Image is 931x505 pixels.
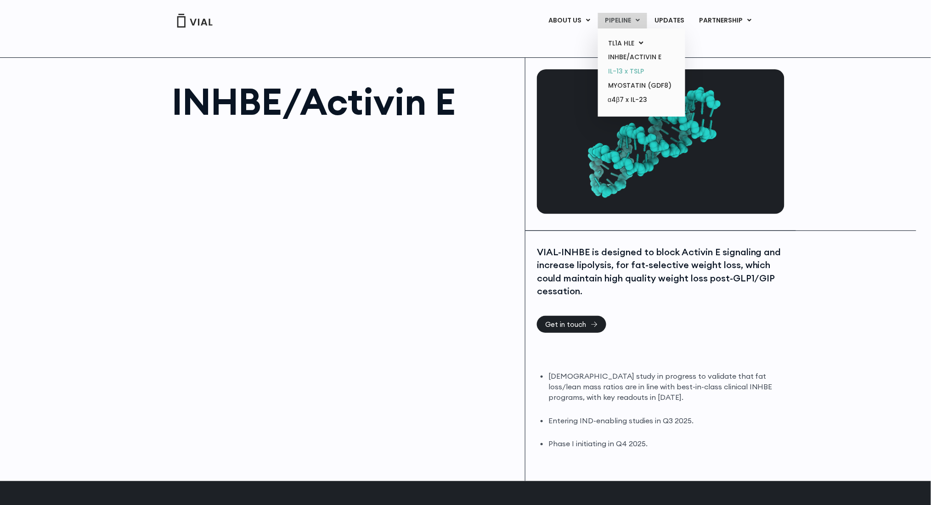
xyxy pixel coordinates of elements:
li: Phase I initiating in Q4 2025. [548,438,782,449]
span: Get in touch [545,321,586,328]
h1: INHBE/Activin E [172,83,516,120]
a: MYOSTATIN (GDF8) [601,79,682,93]
a: INHBE/ACTIVIN E [601,50,682,64]
a: IL-13 x TSLP [601,64,682,79]
li: [DEMOGRAPHIC_DATA] study in progress to validate that fat loss/lean mass ratios are in line with ... [548,371,782,403]
a: α4β7 x IL-23 [601,93,682,107]
a: PIPELINEMenu Toggle [598,13,647,28]
a: UPDATES [648,13,692,28]
div: VIAL-INHBE is designed to block Activin E signaling and increase lipolysis, for fat-selective wei... [537,246,782,298]
a: Get in touch [537,316,606,333]
a: TL1A HLEMenu Toggle [601,36,682,50]
li: Entering IND-enabling studies in Q3 2025. [548,415,782,426]
img: Vial Logo [176,14,213,28]
a: PARTNERSHIPMenu Toggle [692,13,759,28]
a: ABOUT USMenu Toggle [542,13,598,28]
